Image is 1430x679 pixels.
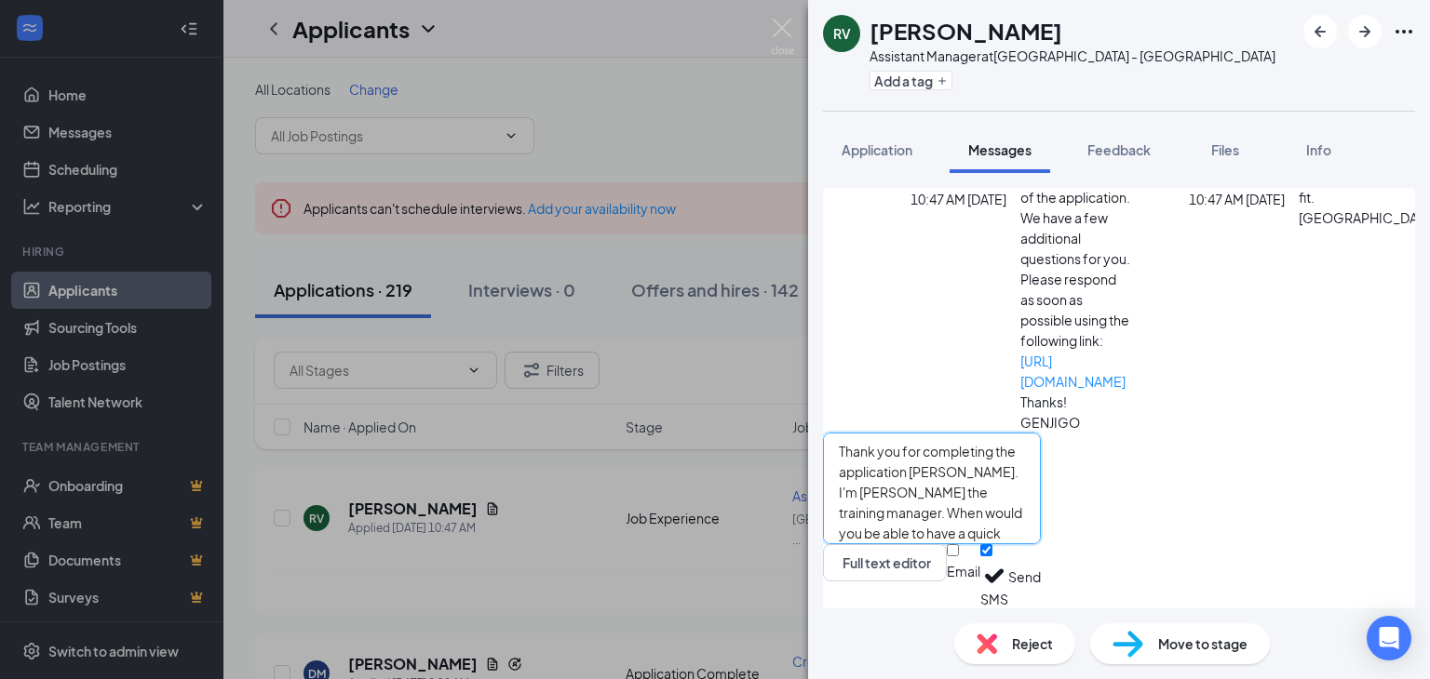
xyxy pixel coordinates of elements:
[1020,412,1131,433] p: GENJIGO
[823,544,947,581] button: Full text editorPen
[968,141,1032,158] span: Messages
[911,189,1006,209] span: [DATE] 10:47 AM
[833,24,851,43] div: RV
[980,544,992,556] input: SMS
[1008,544,1041,608] button: Send
[870,71,952,90] button: PlusAdd a tag
[1189,189,1285,209] span: [DATE] 10:47 AM
[1306,141,1331,158] span: Info
[1020,207,1131,351] p: We have a few additional questions for you. Please respond as soon as possible using the followin...
[1020,353,1126,390] a: [URL][DOMAIN_NAME]
[1211,141,1239,158] span: Files
[980,562,1008,590] svg: Checkmark
[1393,20,1415,43] svg: Ellipses
[1303,15,1337,48] button: ArrowLeftNew
[947,562,980,580] div: Email
[1012,633,1053,654] span: Reject
[1367,616,1411,660] div: Open Intercom Messenger
[823,433,1041,544] textarea: Thank you for completing the application [PERSON_NAME]. I'm [PERSON_NAME] the training manager. W...
[1020,392,1131,412] p: Thanks!
[1309,20,1331,43] svg: ArrowLeftNew
[1354,20,1376,43] svg: ArrowRight
[937,75,948,87] svg: Plus
[980,590,1008,608] div: SMS
[947,544,959,556] input: Email
[870,47,1275,65] div: Assistant Manager at [GEOGRAPHIC_DATA] - [GEOGRAPHIC_DATA]
[870,15,1062,47] h1: [PERSON_NAME]
[1158,633,1248,654] span: Move to stage
[1348,15,1382,48] button: ArrowRight
[1087,141,1151,158] span: Feedback
[842,141,912,158] span: Application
